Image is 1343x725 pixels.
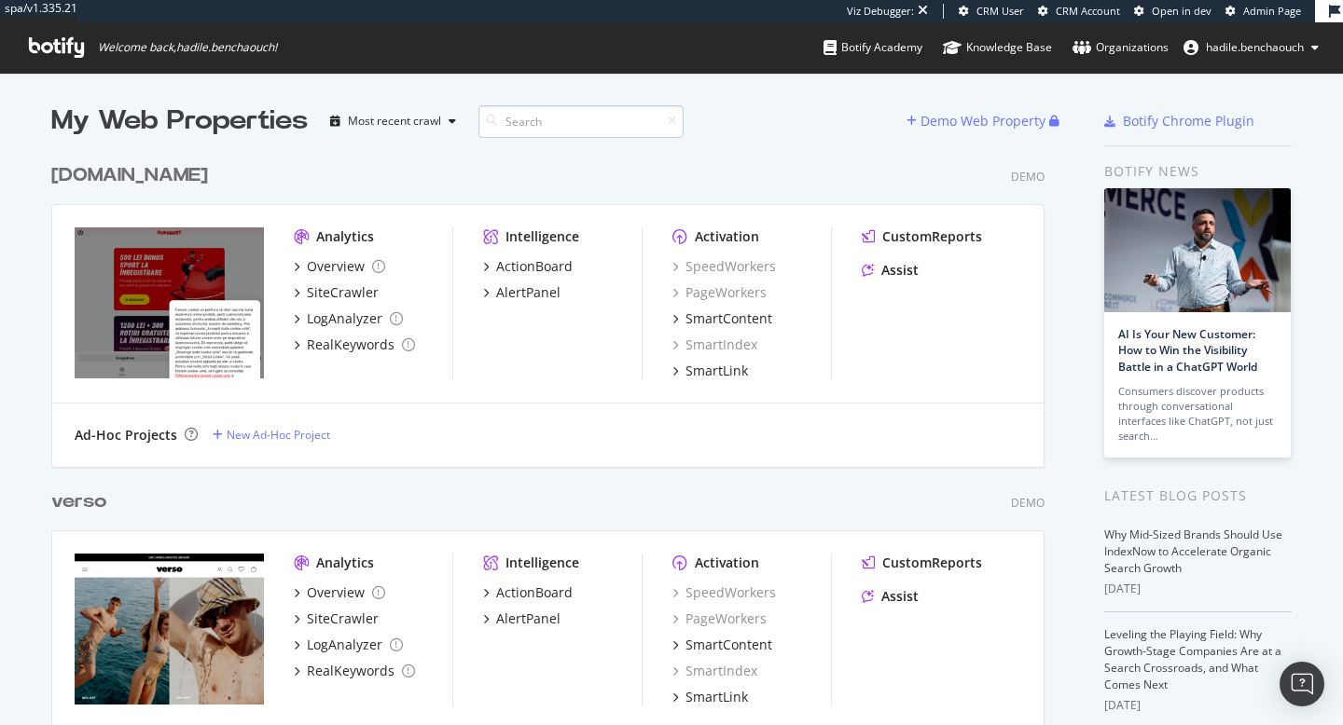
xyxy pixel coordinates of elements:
div: verso [51,488,106,515]
img: verso [75,554,264,704]
a: ActionBoard [483,257,573,276]
div: Overview [307,583,365,602]
button: Most recent crawl [323,106,464,136]
a: SmartContent [672,636,772,654]
a: ActionBoard [483,583,573,602]
div: Demo [1011,495,1045,511]
span: CRM Account [1056,4,1120,18]
a: Assist [862,587,919,606]
a: AI Is Your New Customer: How to Win the Visibility Battle in a ChatGPT World [1118,326,1257,374]
a: Overview [294,583,385,602]
a: Knowledge Base [943,22,1052,73]
div: Demo [1011,169,1045,185]
div: My Web Properties [51,103,308,140]
a: LogAnalyzer [294,636,403,654]
div: SiteCrawler [307,609,379,628]
a: SiteCrawler [294,609,379,628]
a: SmartLink [672,688,748,706]
div: [DATE] [1104,697,1292,714]
span: Open in dev [1152,4,1211,18]
a: PageWorkers [672,609,767,628]
div: Botify Chrome Plugin [1123,112,1254,130]
div: ActionBoard [496,257,573,276]
div: Assist [881,587,919,606]
a: Admin Page [1225,4,1301,19]
div: Most recent crawl [348,116,441,127]
div: Organizations [1073,38,1169,57]
div: SmartLink [685,688,748,706]
a: Leveling the Playing Field: Why Growth-Stage Companies Are at a Search Crossroads, and What Comes... [1104,626,1281,692]
div: Overview [307,257,365,276]
div: Intelligence [505,227,579,246]
a: Why Mid-Sized Brands Should Use IndexNow to Accelerate Organic Search Growth [1104,527,1282,576]
div: Knowledge Base [943,38,1052,57]
a: Botify Academy [824,22,922,73]
a: Organizations [1073,22,1169,73]
button: hadile.benchaouch [1169,33,1334,62]
div: Intelligence [505,554,579,572]
a: CustomReports [862,227,982,246]
span: Admin Page [1243,4,1301,18]
a: SmartContent [672,309,772,328]
a: AlertPanel [483,609,561,628]
div: RealKeywords [307,335,395,354]
a: PageWorkers [672,283,767,302]
div: SmartContent [685,636,772,654]
div: LogAnalyzer [307,636,382,654]
a: SiteCrawler [294,283,379,302]
a: SpeedWorkers [672,257,776,276]
a: Assist [862,261,919,280]
div: Ad-Hoc Projects [75,426,177,445]
a: RealKeywords [294,662,415,680]
a: SpeedWorkers [672,583,776,602]
a: SmartLink [672,362,748,380]
div: CustomReports [882,554,982,572]
a: LogAnalyzer [294,309,403,328]
a: SmartIndex [672,335,757,354]
button: Demo Web Property [907,106,1049,136]
a: [DOMAIN_NAME] [51,162,215,189]
div: Viz Debugger: [847,4,914,19]
div: [DOMAIN_NAME] [51,162,208,189]
div: Analytics [316,227,374,246]
a: verso [51,488,114,515]
img: AI Is Your New Customer: How to Win the Visibility Battle in a ChatGPT World [1104,188,1291,312]
span: Welcome back, hadile.benchaouch ! [98,40,277,55]
div: Botify news [1104,161,1292,182]
div: CustomReports [882,227,982,246]
input: Search [478,105,684,138]
div: Latest Blog Posts [1104,486,1292,506]
div: AlertPanel [496,609,561,628]
a: Open in dev [1134,4,1211,19]
a: CustomReports [862,554,982,572]
div: Analytics [316,554,374,572]
div: SmartContent [685,309,772,328]
img: superbet.ro [75,227,264,378]
div: SiteCrawler [307,283,379,302]
a: RealKeywords [294,335,415,354]
a: Overview [294,257,385,276]
div: New Ad-Hoc Project [227,427,330,443]
div: AlertPanel [496,283,561,302]
div: Assist [881,261,919,280]
span: CRM User [976,4,1024,18]
div: Demo Web Property [921,112,1045,130]
a: Demo Web Property [907,113,1049,129]
a: CRM User [959,4,1024,19]
a: AlertPanel [483,283,561,302]
div: ActionBoard [496,583,573,602]
div: SmartLink [685,362,748,380]
div: RealKeywords [307,662,395,680]
div: Activation [695,554,759,572]
div: Botify Academy [824,38,922,57]
div: Open Intercom Messenger [1280,662,1324,706]
div: LogAnalyzer [307,309,382,328]
div: Consumers discover products through conversational interfaces like ChatGPT, not just search… [1118,384,1277,444]
a: SmartIndex [672,662,757,680]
